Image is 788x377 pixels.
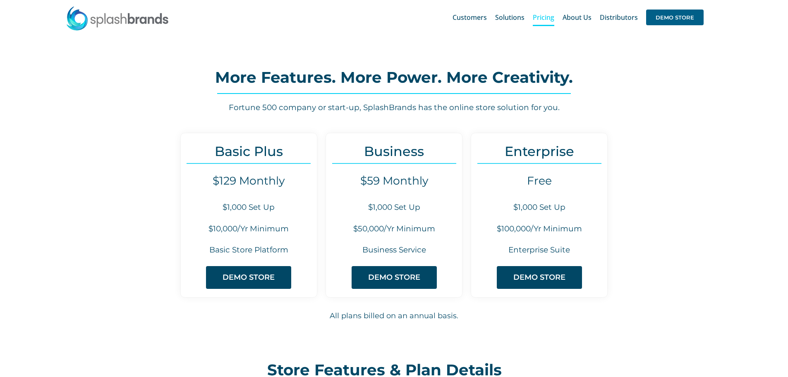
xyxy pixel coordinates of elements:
[471,223,607,235] h6: $100,000/Yr Minimum
[497,266,582,289] a: DEMO STORE
[453,14,487,21] span: Customers
[646,10,704,25] span: DEMO STORE
[533,4,554,31] a: Pricing
[104,69,683,86] h2: More Features. More Power. More Creativity.
[600,14,638,21] span: Distributors
[533,14,554,21] span: Pricing
[471,174,607,187] h4: Free
[563,14,592,21] span: About Us
[181,202,317,213] h6: $1,000 Set Up
[104,102,683,113] h6: Fortune 500 company or start-up, SplashBrands has the online store solution for you.
[181,174,317,187] h4: $129 Monthly
[471,202,607,213] h6: $1,000 Set Up
[326,245,462,256] h6: Business Service
[206,266,291,289] a: DEMO STORE
[223,273,275,282] span: DEMO STORE
[181,144,317,159] h3: Basic Plus
[181,223,317,235] h6: $10,000/Yr Minimum
[453,4,704,31] nav: Main Menu
[66,6,169,31] img: SplashBrands.com Logo
[105,310,684,322] h6: All plans billed on an annual basis.
[600,4,638,31] a: Distributors
[326,174,462,187] h4: $59 Monthly
[368,273,420,282] span: DEMO STORE
[352,266,437,289] a: DEMO STORE
[181,245,317,256] h6: Basic Store Platform
[326,223,462,235] h6: $50,000/Yr Minimum
[471,144,607,159] h3: Enterprise
[646,4,704,31] a: DEMO STORE
[326,144,462,159] h3: Business
[326,202,462,213] h6: $1,000 Set Up
[513,273,565,282] span: DEMO STORE
[453,4,487,31] a: Customers
[471,245,607,256] h6: Enterprise Suite
[495,14,525,21] span: Solutions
